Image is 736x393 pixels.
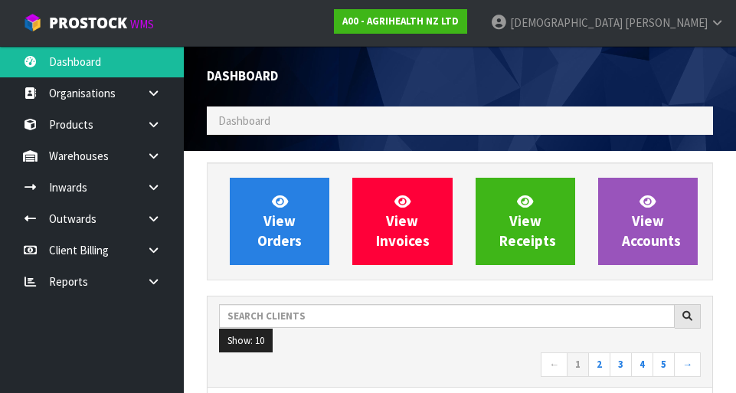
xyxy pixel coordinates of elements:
[499,192,556,250] span: View Receipts
[130,17,154,31] small: WMS
[219,352,701,379] nav: Page navigation
[219,329,273,353] button: Show: 10
[218,113,270,128] span: Dashboard
[625,15,708,30] span: [PERSON_NAME]
[476,178,575,265] a: ViewReceipts
[622,192,681,250] span: View Accounts
[376,192,430,250] span: View Invoices
[541,352,568,377] a: ←
[23,13,42,32] img: cube-alt.png
[207,67,278,84] span: Dashboard
[588,352,610,377] a: 2
[631,352,653,377] a: 4
[230,178,329,265] a: ViewOrders
[567,352,589,377] a: 1
[653,352,675,377] a: 5
[610,352,632,377] a: 3
[219,304,675,328] input: Search clients
[257,192,302,250] span: View Orders
[510,15,623,30] span: [DEMOGRAPHIC_DATA]
[342,15,459,28] strong: A00 - AGRIHEALTH NZ LTD
[674,352,701,377] a: →
[352,178,452,265] a: ViewInvoices
[598,178,698,265] a: ViewAccounts
[334,9,467,34] a: A00 - AGRIHEALTH NZ LTD
[49,13,127,33] span: ProStock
